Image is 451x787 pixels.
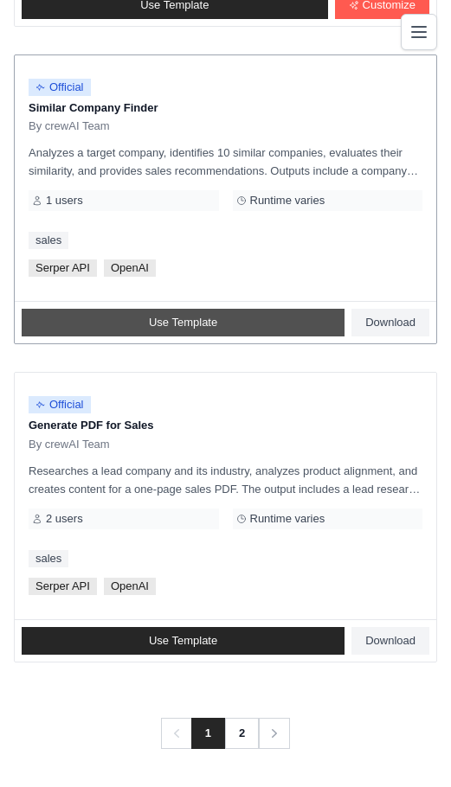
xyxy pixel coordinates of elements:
a: sales [29,550,68,567]
a: Download [351,309,429,336]
span: Serper API [29,259,97,277]
span: Serper API [29,578,97,595]
a: 2 [224,718,259,749]
a: Use Template [22,627,345,655]
span: Use Template [149,316,217,330]
p: Researches a lead company and its industry, analyzes product alignment, and creates content for a... [29,462,422,498]
span: Use Template [149,634,217,648]
span: Download [365,316,416,330]
span: OpenAI [104,259,156,277]
span: Official [29,396,91,413]
span: By crewAI Team [29,119,110,133]
span: Official [29,79,91,96]
a: Use Template [22,309,345,336]
p: Analyzes a target company, identifies 10 similar companies, evaluates their similarity, and provi... [29,144,422,180]
span: 2 users [46,512,83,526]
a: Download [351,627,429,655]
span: 1 users [46,194,83,208]
button: Toggle navigation [401,14,437,50]
span: OpenAI [104,578,156,595]
span: Runtime varies [250,194,325,208]
nav: Pagination [161,718,290,749]
span: 1 [191,718,225,749]
p: Similar Company Finder [29,99,422,117]
p: Generate PDF for Sales [29,417,422,434]
span: Download [365,634,416,648]
a: sales [29,232,68,249]
span: Runtime varies [250,512,325,526]
span: By crewAI Team [29,438,110,451]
